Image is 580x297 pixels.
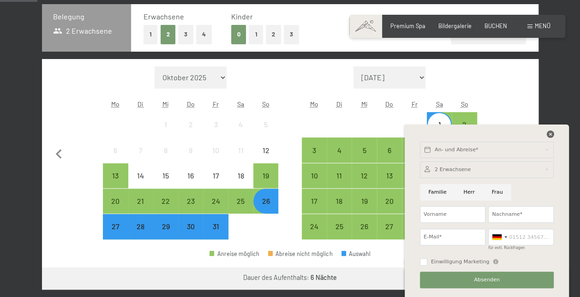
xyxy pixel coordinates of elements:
div: 29 [154,223,177,246]
div: Anreise nicht möglich [228,163,253,188]
div: Thu Oct 30 2025 [178,214,203,239]
abbr: Montag [310,100,318,108]
div: Anreise möglich [402,189,427,214]
div: 22 [154,197,177,220]
div: 5 [254,121,277,144]
div: Anreise möglich [302,137,327,162]
div: Wed Oct 29 2025 [153,214,178,239]
abbr: Mittwoch [361,100,367,108]
div: Anreise möglich [203,214,228,239]
div: 18 [328,197,351,220]
span: 2 Erwachsene [53,26,113,36]
span: Absenden [474,276,500,284]
div: 14 [129,172,152,195]
div: Mon Nov 10 2025 [302,163,327,188]
div: Dauer des Aufenthalts: [243,273,337,282]
div: Anreise nicht möglich [153,163,178,188]
div: Mon Nov 03 2025 [302,137,327,162]
div: Thu Nov 13 2025 [377,163,402,188]
div: Mon Oct 06 2025 [103,137,128,162]
abbr: Sonntag [461,100,468,108]
div: Thu Nov 06 2025 [377,137,402,162]
abbr: Dienstag [336,100,342,108]
div: Sun Oct 12 2025 [253,137,278,162]
div: Wed Oct 01 2025 [153,112,178,137]
div: 20 [104,197,127,220]
div: 2 [453,121,476,144]
abbr: Freitag [213,100,219,108]
div: Sun Nov 02 2025 [452,112,477,137]
div: 27 [104,223,127,246]
div: 16 [179,172,202,195]
div: Anreise nicht möglich [103,137,128,162]
div: Sun Oct 05 2025 [253,112,278,137]
div: 13 [104,172,127,195]
div: Tue Oct 07 2025 [128,137,153,162]
div: 28 [403,223,426,246]
abbr: Freitag [412,100,418,108]
span: Erwachsene [144,12,184,21]
div: Fri Nov 07 2025 [402,137,427,162]
div: Sat Oct 25 2025 [228,189,253,214]
div: Fri Oct 17 2025 [203,163,228,188]
div: 7 [403,147,426,170]
div: Mon Nov 24 2025 [302,214,327,239]
button: 2 [161,25,176,44]
abbr: Samstag [436,100,443,108]
div: Wed Nov 05 2025 [352,137,377,162]
button: 4 [196,25,212,44]
div: Fri Oct 24 2025 [203,189,228,214]
div: Anreise möglich [377,214,402,239]
div: Anreise nicht möglich [153,137,178,162]
label: für evtl. Rückfragen [488,246,525,250]
div: 14 [403,172,426,195]
div: Anreise möglich [402,163,427,188]
div: 25 [229,197,252,220]
b: 6 Nächte [311,273,337,281]
div: 24 [303,223,326,246]
div: Anreise möglich [302,189,327,214]
div: Anreise nicht möglich [128,137,153,162]
div: 31 [204,223,227,246]
span: Menü [535,22,550,30]
button: Vorheriger Monat [49,66,69,240]
div: Anreise möglich [327,189,352,214]
div: Anreise möglich [153,214,178,239]
div: Anreise nicht möglich [253,137,278,162]
div: Anreise nicht möglich [153,112,178,137]
span: Kinder [231,12,253,21]
div: 26 [353,223,376,246]
div: 2 [179,121,202,144]
abbr: Montag [111,100,120,108]
button: 0 [231,25,246,44]
div: Anreise nicht möglich [128,163,153,188]
div: 18 [229,172,252,195]
div: Wed Nov 26 2025 [352,214,377,239]
div: Sun Oct 19 2025 [253,163,278,188]
div: 7 [129,147,152,170]
abbr: Mittwoch [162,100,169,108]
div: 4 [328,147,351,170]
a: Premium Spa [390,22,425,30]
span: Einwilligung Marketing [431,258,490,266]
div: Anreise möglich [228,189,253,214]
div: Anreise möglich [327,163,352,188]
button: Absenden [420,272,554,288]
div: 28 [129,223,152,246]
div: Fri Nov 14 2025 [402,163,427,188]
div: 19 [254,172,277,195]
button: 1 [144,25,158,44]
button: 1 [249,25,263,44]
div: Thu Oct 02 2025 [178,112,203,137]
div: Tue Oct 28 2025 [128,214,153,239]
div: Wed Nov 12 2025 [352,163,377,188]
span: BUCHEN [484,22,507,30]
div: 17 [204,172,227,195]
div: Anreise möglich [377,137,402,162]
div: 6 [378,147,401,170]
div: Anreise möglich [402,137,427,162]
div: Mon Oct 20 2025 [103,189,128,214]
abbr: Sonntag [262,100,269,108]
div: Wed Oct 22 2025 [153,189,178,214]
div: Fri Oct 31 2025 [203,214,228,239]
